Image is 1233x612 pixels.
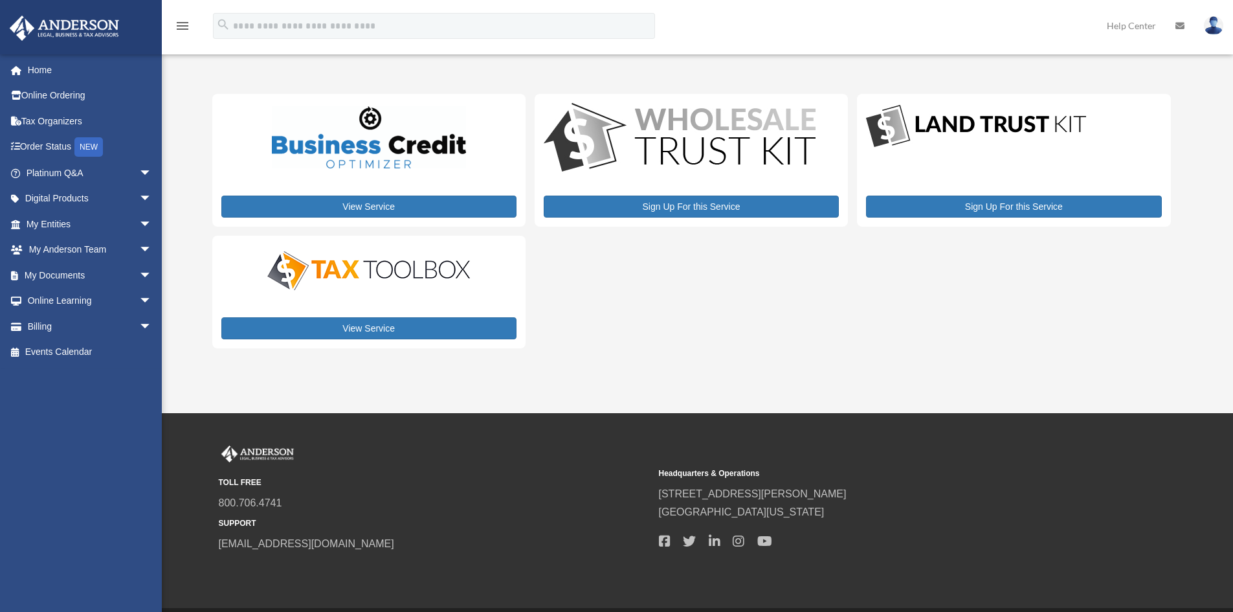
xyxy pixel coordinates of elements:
img: LandTrust_lgo-1.jpg [866,103,1086,150]
i: search [216,17,230,32]
a: Platinum Q&Aarrow_drop_down [9,160,172,186]
a: menu [175,23,190,34]
small: SUPPORT [219,517,650,530]
a: My Entitiesarrow_drop_down [9,211,172,237]
span: arrow_drop_down [139,313,165,340]
a: Sign Up For this Service [866,196,1161,218]
a: Tax Organizers [9,108,172,134]
a: [GEOGRAPHIC_DATA][US_STATE] [659,506,825,517]
small: Headquarters & Operations [659,467,1090,481]
span: arrow_drop_down [139,186,165,212]
a: Home [9,57,172,83]
a: My Documentsarrow_drop_down [9,262,172,288]
a: View Service [221,196,517,218]
a: Online Ordering [9,83,172,109]
span: arrow_drop_down [139,160,165,187]
a: My Anderson Teamarrow_drop_down [9,237,172,263]
span: arrow_drop_down [139,288,165,315]
a: Online Learningarrow_drop_down [9,288,172,314]
span: arrow_drop_down [139,211,165,238]
a: 800.706.4741 [219,497,282,508]
a: Sign Up For this Service [544,196,839,218]
div: NEW [74,137,103,157]
img: Anderson Advisors Platinum Portal [219,446,296,462]
span: arrow_drop_down [139,262,165,289]
a: Billingarrow_drop_down [9,313,172,339]
img: WS-Trust-Kit-lgo-1.jpg [544,103,816,175]
a: Digital Productsarrow_drop_down [9,186,165,212]
span: arrow_drop_down [139,237,165,264]
img: Anderson Advisors Platinum Portal [6,16,123,41]
a: [EMAIL_ADDRESS][DOMAIN_NAME] [219,538,394,549]
a: View Service [221,317,517,339]
img: User Pic [1204,16,1223,35]
a: Events Calendar [9,339,172,365]
small: TOLL FREE [219,476,650,490]
a: [STREET_ADDRESS][PERSON_NAME] [659,488,847,499]
a: Order StatusNEW [9,134,172,161]
i: menu [175,18,190,34]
